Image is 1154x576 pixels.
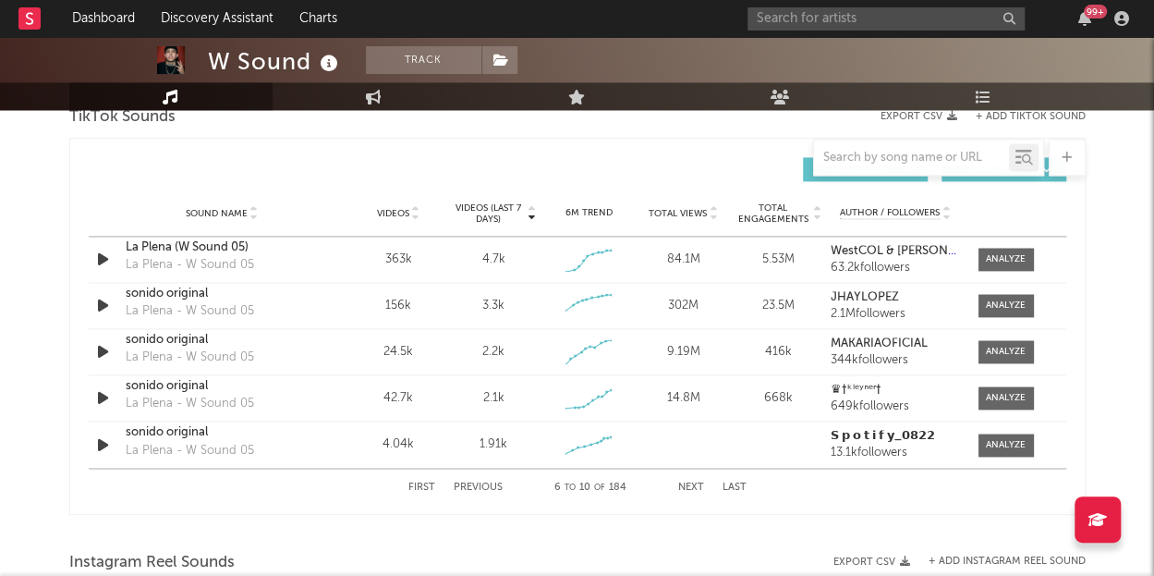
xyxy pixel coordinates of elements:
[831,384,881,396] strong: ♛†ᵏˡᵉʸⁿᵉʳ†
[735,343,821,362] div: 416k
[126,285,319,303] a: sonido original
[723,482,747,492] button: Last
[735,202,810,225] span: Total Engagements
[747,7,1025,31] input: Search for artists
[831,384,959,397] a: ♛†ᵏˡᵉʸⁿᵉʳ†
[594,483,605,491] span: of
[366,46,481,74] button: Track
[356,435,442,454] div: 4.04k
[640,343,726,362] div: 9.19M
[881,111,957,122] button: Export CSV
[126,377,319,396] a: sonido original
[833,557,910,568] button: Export CSV
[126,395,254,413] div: La Plena - W Sound 05
[356,389,442,408] div: 42.7k
[649,208,707,219] span: Total Views
[1084,5,1107,18] div: 99 +
[831,245,1106,257] strong: WestCOL & [PERSON_NAME] & OvyOnTheDrums
[565,483,576,491] span: to
[831,245,959,258] a: WestCOL & [PERSON_NAME] & OvyOnTheDrums
[126,331,319,349] a: sonido original
[450,202,525,225] span: Videos (last 7 days)
[640,251,726,269] div: 84.1M
[735,251,821,269] div: 5.53M
[831,430,935,442] strong: 𝗦 𝗽 𝗼 𝘁 𝗶 𝗳 𝘆_𝟬𝟴𝟮𝟮
[545,206,631,220] div: 6M Trend
[482,297,504,315] div: 3.3k
[126,349,254,367] div: La Plena - W Sound 05
[929,557,1086,567] button: + Add Instagram Reel Sound
[831,262,959,275] div: 63.2k followers
[356,297,442,315] div: 156k
[126,442,254,460] div: La Plena - W Sound 05
[480,435,507,454] div: 1.91k
[814,151,1009,165] input: Search by song name or URL
[640,297,726,315] div: 302M
[831,447,959,460] div: 13.1k followers
[831,354,959,367] div: 344k followers
[208,46,343,77] div: W Sound
[69,106,176,129] span: TikTok Sounds
[356,343,442,362] div: 24.5k
[540,476,641,498] div: 6 10 184
[910,557,1086,567] div: + Add Instagram Reel Sound
[840,207,940,219] span: Author / Followers
[831,400,959,413] div: 649k followers
[126,256,254,275] div: La Plena - W Sound 05
[126,239,319,257] a: La Plena (W Sound 05)
[735,389,821,408] div: 668k
[126,302,254,321] div: La Plena - W Sound 05
[831,337,959,350] a: MAKARIAOFICIAL
[481,251,504,269] div: 4.7k
[377,208,409,219] span: Videos
[831,291,959,304] a: JHAYLOPEZ
[976,112,1086,122] button: + Add TikTok Sound
[408,482,435,492] button: First
[126,423,319,442] a: sonido original
[186,208,248,219] span: Sound Name
[1078,11,1091,26] button: 99+
[482,343,504,362] div: 2.2k
[957,112,1086,122] button: + Add TikTok Sound
[831,430,959,443] a: 𝗦 𝗽 𝗼 𝘁 𝗶 𝗳 𝘆_𝟬𝟴𝟮𝟮
[678,482,704,492] button: Next
[831,291,899,303] strong: JHAYLOPEZ
[454,482,503,492] button: Previous
[482,389,504,408] div: 2.1k
[356,251,442,269] div: 363k
[69,552,235,574] span: Instagram Reel Sounds
[831,308,959,321] div: 2.1M followers
[831,337,928,349] strong: MAKARIAOFICIAL
[735,297,821,315] div: 23.5M
[640,389,726,408] div: 14.8M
